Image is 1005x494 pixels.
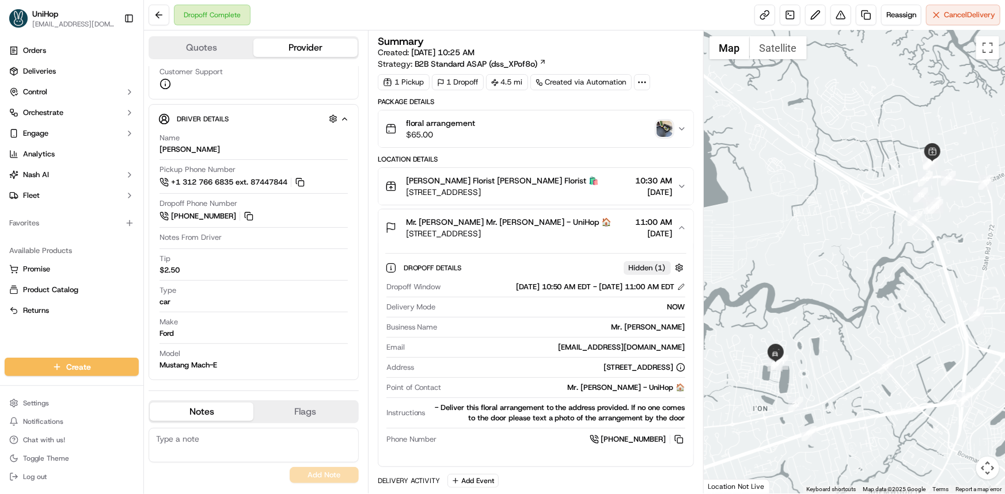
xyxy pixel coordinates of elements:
[941,171,956,186] div: 14
[386,302,436,312] span: Delivery Mode
[160,164,236,175] span: Pickup Phone Number
[590,433,685,446] a: [PHONE_NUMBER]
[863,486,926,492] span: Map data ©2025 Google
[253,403,357,421] button: Flags
[96,178,100,187] span: •
[150,39,253,57] button: Quotes
[23,454,69,463] span: Toggle Theme
[9,9,28,28] img: UniHop
[979,175,993,190] div: 19
[918,171,933,186] div: 10
[171,211,236,221] span: [PHONE_NUMBER]
[23,87,47,97] span: Control
[415,58,547,70] a: B2B Standard ASAP (dss_XPof8o)
[378,97,694,106] div: Package Details
[93,252,189,273] a: 💻API Documentation
[5,214,139,232] div: Favorites
[125,209,129,219] span: •
[441,302,685,312] div: NOW
[386,362,414,373] span: Address
[5,358,139,376] button: Create
[12,198,30,221] img: Wisdom Oko
[171,177,287,187] span: +1 312 766 6835 ext. 87447844
[160,265,180,275] div: $2.50
[378,209,693,246] button: Mr. [PERSON_NAME] Mr. [PERSON_NAME] - UniHop 🏠[STREET_ADDRESS]11:00 AM[DATE]
[378,47,475,58] span: Created:
[253,39,357,57] button: Provider
[160,297,170,307] div: car
[5,186,139,205] button: Fleet
[23,417,63,426] span: Notifications
[177,114,229,124] span: Driver Details
[881,5,921,25] button: Reassign
[707,478,745,493] img: Google
[160,317,178,327] span: Make
[5,242,139,260] div: Available Products
[932,486,949,492] a: Terms (opens in new tab)
[23,179,32,188] img: 1736555255976-a54dd68f-1ca7-489b-9aae-adbdc363a1c4
[179,147,210,161] button: See all
[12,46,210,64] p: Welcome 👋
[913,187,928,202] div: 15
[657,121,673,137] button: photo_proof_of_delivery image
[924,155,939,170] div: 12
[601,434,666,445] span: [PHONE_NUMBER]
[923,154,938,169] div: 13
[160,176,306,189] a: +1 312 766 6835 ext. 87447844
[629,263,666,273] span: Hidden ( 1 )
[97,258,107,267] div: 💻
[924,199,939,214] div: 16
[23,435,65,445] span: Chat with us!
[5,260,139,278] button: Promise
[710,36,750,59] button: Show street map
[115,285,139,294] span: Pylon
[378,476,441,485] div: Delivery Activity
[30,74,207,86] input: Got a question? Start typing here...
[430,403,685,423] div: - Deliver this floral arrangement to the address provided. If no one comes to the door please tex...
[102,178,126,187] span: [DATE]
[406,216,612,228] span: Mr. [PERSON_NAME] Mr. [PERSON_NAME] - UniHop 🏠
[624,261,687,275] button: Hidden (1)
[750,36,807,59] button: Show satellite imagery
[530,74,632,90] a: Created via Automation
[378,246,693,466] div: Mr. [PERSON_NAME] Mr. [PERSON_NAME] - UniHop 🏠[STREET_ADDRESS]11:00 AM[DATE]
[386,322,438,332] span: Business Name
[5,124,139,143] button: Engage
[5,166,139,184] button: Nash AI
[378,110,693,147] button: floral arrangement$65.00photo_proof_of_delivery image
[406,129,476,140] span: $65.00
[926,5,1000,25] button: CancelDelivery
[957,392,972,407] div: 8
[32,8,58,20] button: UniHop
[806,485,856,493] button: Keyboard shortcuts
[12,167,30,186] img: Grace Nketiah
[66,361,91,373] span: Create
[32,20,115,29] span: [EMAIL_ADDRESS][DOMAIN_NAME]
[160,210,255,223] a: [PHONE_NUMBER]
[636,175,673,186] span: 10:30 AM
[23,190,40,201] span: Fleet
[23,128,48,139] span: Engage
[109,257,185,269] span: API Documentation
[386,382,442,393] span: Point of Contact
[36,178,93,187] span: [PERSON_NAME]
[5,145,139,163] a: Analytics
[878,359,893,374] div: 21
[5,469,139,485] button: Log out
[409,342,685,353] div: [EMAIL_ADDRESS][DOMAIN_NAME]
[486,74,528,90] div: 4.5 mi
[704,479,770,493] div: Location Not Live
[5,301,139,320] button: Returns
[886,10,916,20] span: Reassign
[636,216,673,228] span: 11:00 AM
[5,450,139,466] button: Toggle Theme
[976,457,999,480] button: Map camera controls
[150,403,253,421] button: Notes
[5,395,139,411] button: Settings
[604,362,685,373] div: [STREET_ADDRESS]
[12,110,32,131] img: 1736555255976-a54dd68f-1ca7-489b-9aae-adbdc363a1c4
